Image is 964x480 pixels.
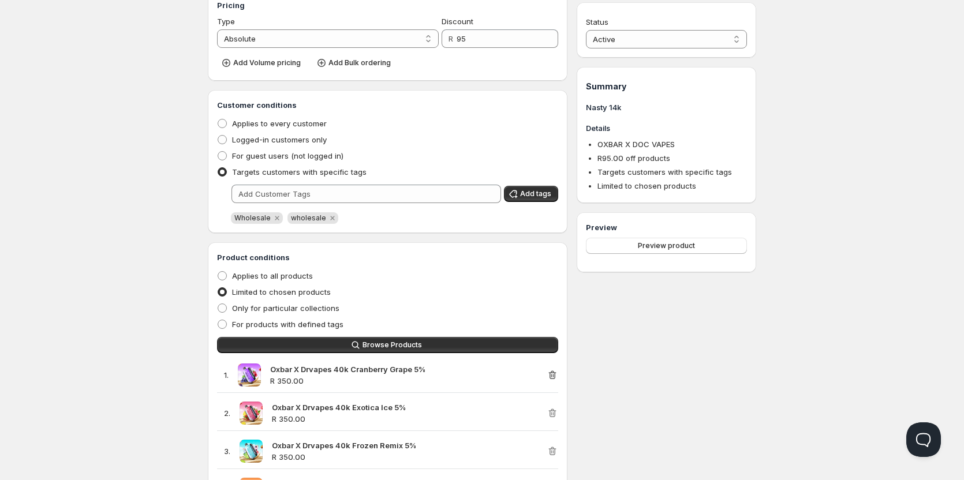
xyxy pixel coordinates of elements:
span: OXBAR X DOC VAPES [597,140,675,149]
button: Add tags [504,186,558,202]
span: Only for particular collections [232,303,339,313]
p: 3 . [224,445,230,457]
img: Oxbar X Drvapes 40k Cranberry Grape 5% [238,363,261,387]
span: Targets customers with specific tags [232,167,367,177]
span: wholesale [291,213,326,222]
span: Logged-in customers only [232,135,327,144]
button: Remove Wholesale [272,213,282,223]
h1: Summary [586,81,747,92]
span: Browse Products [363,340,422,350]
img: Oxbar X Drvapes 40k Frozen Remix 5% [240,440,263,463]
span: Status [586,17,608,27]
span: Discount [442,17,473,26]
img: Oxbar X Drvapes 40k Exotica Ice 5% [240,402,263,425]
span: Add tags [520,189,551,198]
span: Applies to all products [232,271,313,280]
span: Wholesale [234,213,271,222]
span: Limited to chosen products [232,287,331,297]
span: For products with defined tags [232,320,343,329]
p: 1 . [224,369,229,381]
h3: Nasty 14k [586,102,747,113]
strong: Oxbar X Drvapes 40k Exotica Ice 5% [272,403,406,412]
iframe: Help Scout Beacon - Open [906,422,941,457]
h3: Details [586,122,747,134]
p: R 350.00 [270,375,547,387]
span: For guest users (not logged in) [232,151,343,160]
h3: Product conditions [217,252,558,263]
span: Applies to every customer [232,119,327,128]
span: R 95.00 off products [597,153,670,163]
button: Add Bulk ordering [312,55,398,71]
input: Add Customer Tags [231,185,501,203]
span: Targets customers with specific tags [597,167,732,177]
span: Limited to chosen products [597,181,696,190]
span: Type [217,17,235,26]
p: R 350.00 [272,413,547,425]
strong: Oxbar X Drvapes 40k Cranberry Grape 5% [270,365,425,374]
h3: Preview [586,222,747,233]
span: R [449,34,453,43]
button: Add Volume pricing [217,55,308,71]
span: Add Volume pricing [233,58,301,67]
button: Preview product [586,238,747,254]
button: Browse Products [217,337,558,353]
p: R 350.00 [272,451,547,463]
p: 2 . [224,407,230,419]
span: Preview product [638,241,695,250]
span: Add Bulk ordering [328,58,391,67]
button: Remove wholesale [327,213,338,223]
h3: Customer conditions [217,99,558,111]
strong: Oxbar X Drvapes 40k Frozen Remix 5% [272,441,416,450]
